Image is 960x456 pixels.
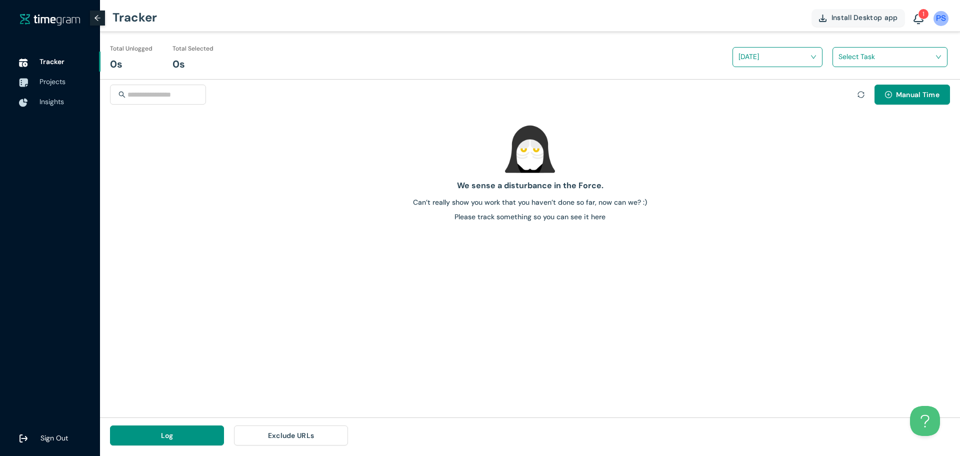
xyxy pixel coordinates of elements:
span: Tracker [39,57,64,66]
img: TimeTrackerIcon [19,58,28,67]
h1: 0s [172,57,185,72]
img: UserIcon [933,11,948,26]
img: logOut.ca60ddd252d7bab9102ea2608abe0238.svg [19,434,28,443]
h1: Please track something so you can see it here [104,211,956,222]
span: Log [161,430,173,441]
img: DownloadApp [819,15,826,22]
h1: Can’t really show you work that you haven’t done so far, now can we? :) [104,197,956,208]
img: timegram [20,14,80,26]
img: BellIcon [913,14,923,25]
span: Sign Out [40,433,68,442]
span: sync [857,91,864,98]
iframe: Toggle Customer Support [910,406,940,436]
span: Insights [39,97,64,106]
span: plus-circle [885,91,892,99]
span: Manual Time [896,89,939,100]
button: Exclude URLs [234,425,348,445]
img: InsightsIcon [19,98,28,107]
img: empty [505,124,555,174]
button: Install Desktop app [811,9,905,27]
span: Install Desktop app [831,12,898,23]
h1: 0s [110,57,122,72]
span: search [118,91,125,98]
span: Projects [39,77,65,86]
sup: 1 [918,9,928,19]
h1: We sense a disturbance in the Force. [104,179,956,192]
span: arrow-left [94,15,101,22]
img: ProjectIcon [19,78,28,87]
h1: Total Unlogged [110,44,152,54]
span: Exclude URLs [268,430,314,441]
button: Log [110,425,224,445]
h1: Tracker [112,3,157,33]
button: plus-circleManual Time [874,85,950,105]
h1: Total Selected [172,44,213,54]
span: 1 [922,10,924,18]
